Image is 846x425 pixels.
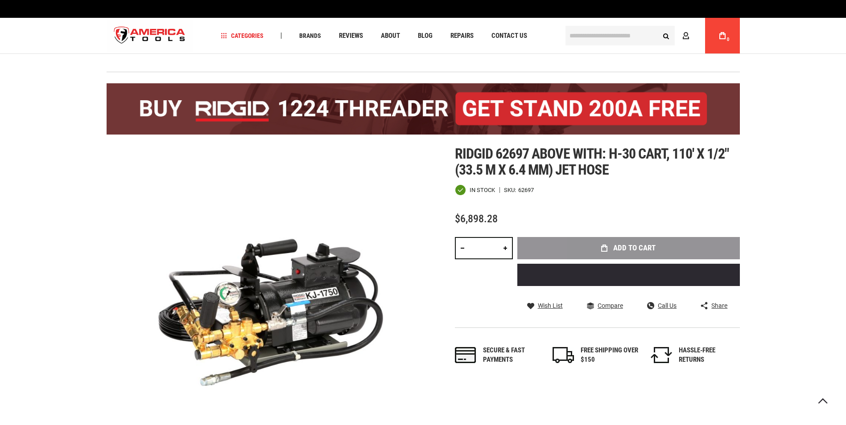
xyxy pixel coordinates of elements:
a: Repairs [446,30,478,42]
a: Brands [295,30,325,42]
img: payments [455,347,476,363]
span: Blog [418,33,433,39]
a: 0 [714,18,731,53]
span: Categories [221,33,264,39]
a: store logo [107,19,193,53]
span: Call Us [658,302,677,309]
span: Wish List [538,302,563,309]
a: Blog [414,30,437,42]
span: 0 [727,37,730,42]
div: 62697 [518,187,534,193]
img: shipping [553,347,574,363]
strong: SKU [504,187,518,193]
span: Brands [299,33,321,39]
div: Secure & fast payments [483,346,541,365]
span: About [381,33,400,39]
span: In stock [470,187,495,193]
span: Share [711,302,727,309]
a: About [377,30,404,42]
span: Compare [598,302,623,309]
span: Repairs [450,33,474,39]
span: Reviews [339,33,363,39]
a: Reviews [335,30,367,42]
a: Call Us [647,302,677,310]
button: Search [658,27,675,44]
img: BOGO: Buy the RIDGID® 1224 Threader (26092), get the 92467 200A Stand FREE! [107,83,740,135]
div: Availability [455,184,495,196]
img: returns [651,347,672,363]
span: $6,898.28 [455,212,498,225]
a: Contact Us [487,30,531,42]
a: Categories [217,30,268,42]
div: HASSLE-FREE RETURNS [679,346,737,365]
a: Compare [587,302,623,310]
a: Wish List [527,302,563,310]
span: Ridgid 62697 above with: h-30 cart, 110' x 1/2" (33.5 m x 6.4 mm) jet hose [455,145,729,178]
span: Contact Us [491,33,527,39]
div: FREE SHIPPING OVER $150 [581,346,639,365]
img: America Tools [107,19,193,53]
